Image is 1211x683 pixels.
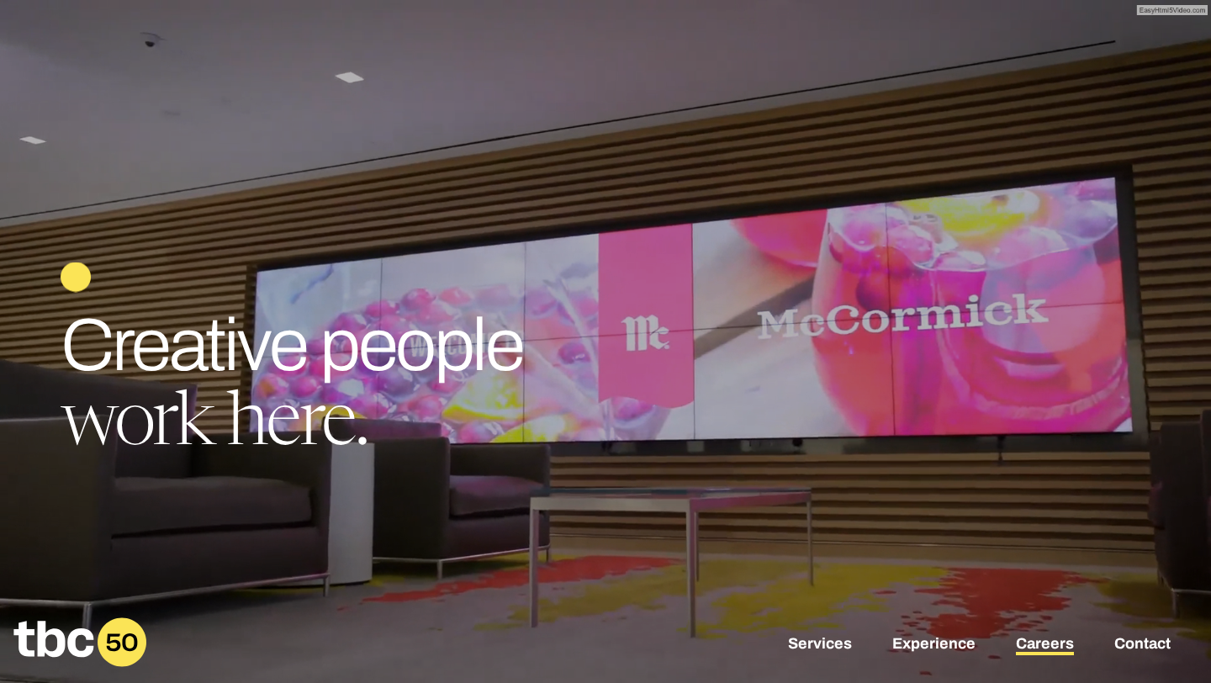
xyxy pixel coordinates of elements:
a: Services [788,635,852,655]
a: Experience [892,635,976,655]
a: Careers [1016,635,1074,655]
span: Creative people [61,304,522,384]
a: Home [13,655,146,673]
span: work here. [61,389,368,463]
a: Contact [1114,635,1171,655]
